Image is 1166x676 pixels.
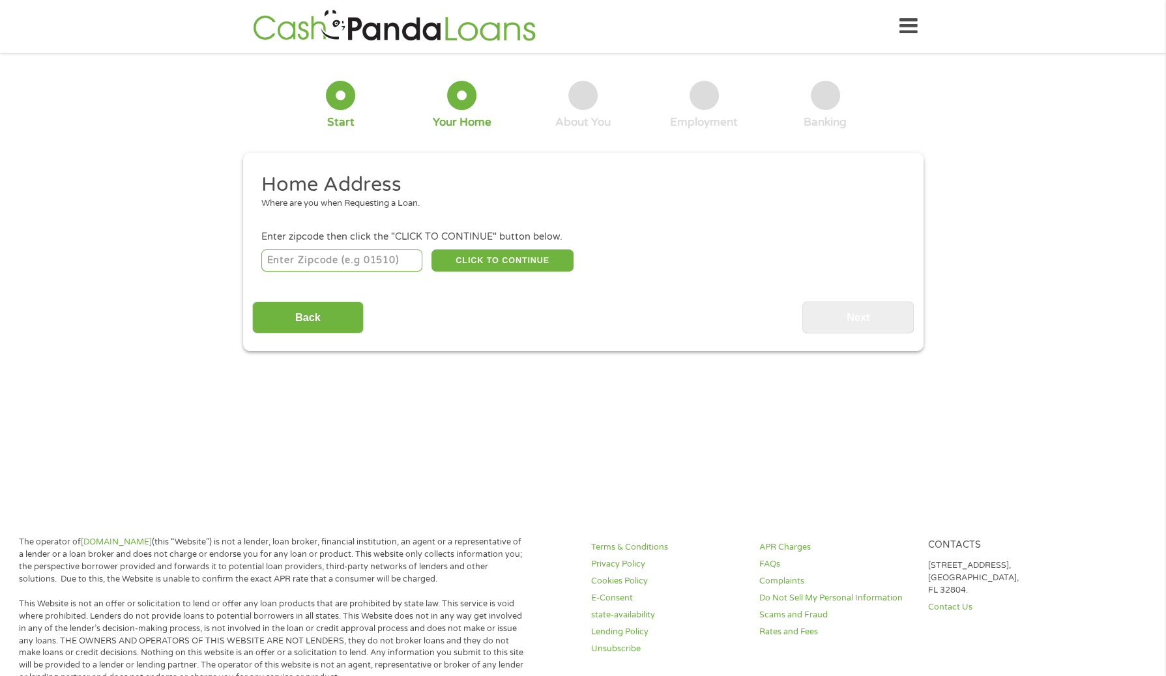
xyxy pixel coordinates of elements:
[261,249,422,272] input: Enter Zipcode (e.g 01510)
[591,626,744,638] a: Lending Policy
[591,541,744,554] a: Terms & Conditions
[759,558,912,570] a: FAQs
[591,558,744,570] a: Privacy Policy
[591,575,744,587] a: Cookies Policy
[928,559,1081,597] p: [STREET_ADDRESS], [GEOGRAPHIC_DATA], FL 32804.
[928,539,1081,552] h4: Contacts
[249,8,540,45] img: GetLoanNow Logo
[252,302,364,333] input: Back
[670,115,738,130] div: Employment
[759,609,912,621] a: Scams and Fraud
[81,537,152,547] a: [DOMAIN_NAME]
[591,609,744,621] a: state-availability
[261,172,895,198] h2: Home Address
[591,592,744,604] a: E-Consent
[804,115,847,130] div: Banking
[759,541,912,554] a: APR Charges
[591,643,744,655] a: Unsubscribe
[327,115,355,130] div: Start
[555,115,611,130] div: About You
[261,230,904,244] div: Enter zipcode then click the "CLICK TO CONTINUE" button below.
[759,592,912,604] a: Do Not Sell My Personal Information
[261,197,895,210] div: Where are you when Requesting a Loan.
[431,249,574,272] button: CLICK TO CONTINUE
[928,601,1081,613] a: Contact Us
[759,626,912,638] a: Rates and Fees
[433,115,491,130] div: Your Home
[19,536,525,585] p: The operator of (this “Website”) is not a lender, loan broker, financial institution, an agent or...
[802,302,914,333] input: Next
[759,575,912,587] a: Complaints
